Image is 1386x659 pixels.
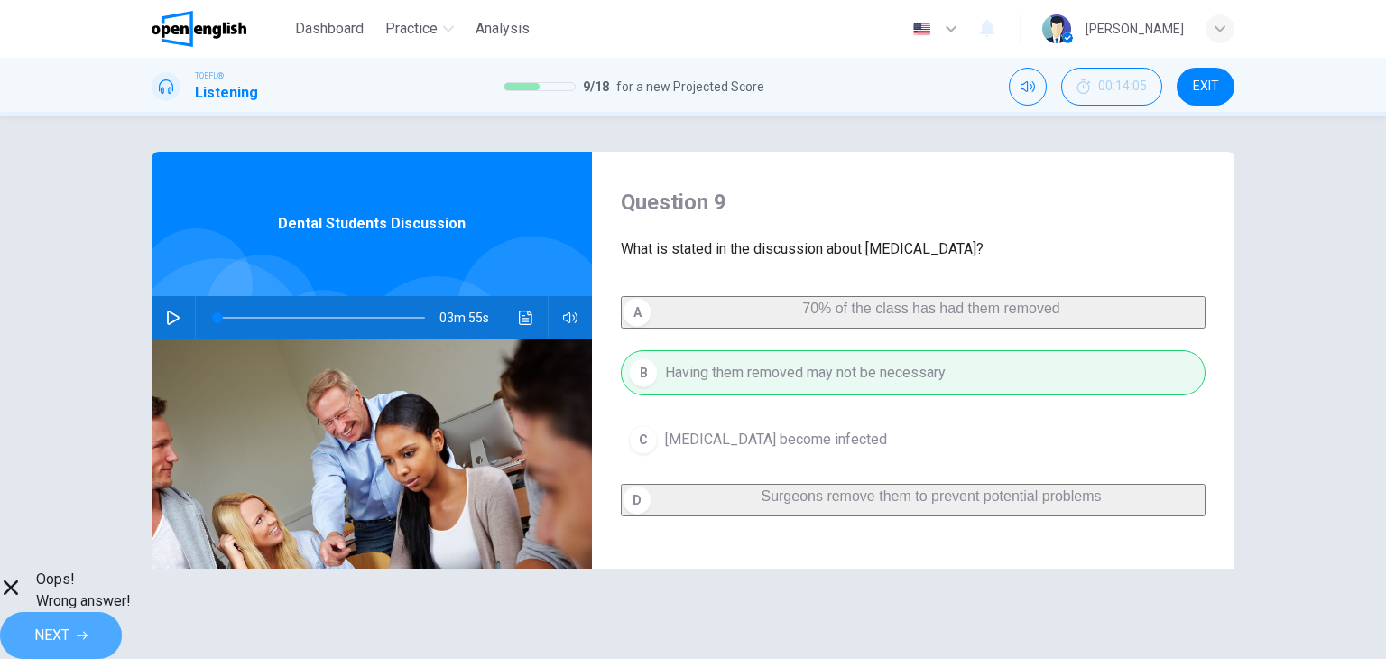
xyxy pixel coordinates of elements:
[621,188,1206,217] h4: Question 9
[621,296,1206,329] button: A70% of the class has had them removed
[583,76,609,97] span: 9 / 18
[36,590,131,612] span: Wrong answer!
[385,18,438,40] span: Practice
[1193,79,1219,94] span: EXIT
[621,484,1206,516] button: DSurgeons remove them to prevent potential problems
[439,296,504,339] span: 03m 55s
[34,623,69,648] span: NEXT
[761,488,1101,504] span: Surgeons remove them to prevent potential problems
[195,82,258,104] h1: Listening
[802,301,1060,316] span: 70% of the class has had them removed
[621,240,984,257] span: What is stated in the discussion about [MEDICAL_DATA]?
[1086,18,1184,40] div: [PERSON_NAME]
[910,23,933,36] img: en
[623,486,651,515] div: D
[1042,14,1071,43] img: Profile picture
[152,11,288,47] a: OpenEnglish logo
[378,13,461,45] button: Practice
[1061,68,1162,106] button: 00:14:05
[195,70,224,82] span: TOEFL®
[512,296,541,339] button: Click to see the audio transcription
[1009,68,1047,106] div: Mute
[288,13,371,45] button: Dashboard
[616,76,764,97] span: for a new Projected Score
[1177,68,1234,106] button: EXIT
[468,13,537,45] button: Analysis
[1098,79,1147,94] span: 00:14:05
[623,298,651,327] div: A
[152,11,246,47] img: OpenEnglish logo
[278,213,466,235] span: Dental Students Discussion
[476,18,530,40] span: Analysis
[36,569,131,590] span: Oops!
[1061,68,1162,106] div: Hide
[295,18,364,40] span: Dashboard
